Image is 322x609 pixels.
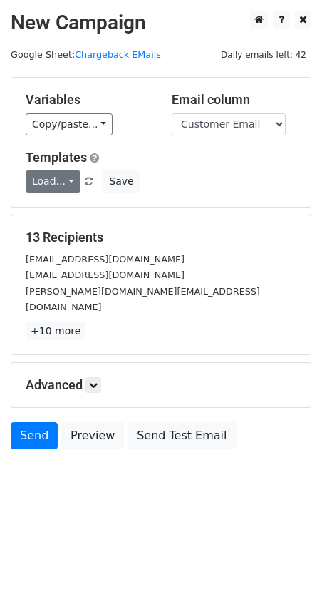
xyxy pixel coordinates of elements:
h5: Variables [26,92,150,108]
a: Templates [26,150,87,165]
a: Copy/paste... [26,113,113,135]
small: [EMAIL_ADDRESS][DOMAIN_NAME] [26,270,185,280]
a: Chargeback EMails [75,49,161,60]
a: +10 more [26,322,85,340]
small: [PERSON_NAME][DOMAIN_NAME][EMAIL_ADDRESS][DOMAIN_NAME] [26,286,260,313]
small: Google Sheet: [11,49,161,60]
iframe: Chat Widget [251,541,322,609]
a: Load... [26,170,80,193]
button: Save [103,170,140,193]
h5: 13 Recipients [26,230,296,245]
a: Daily emails left: 42 [216,49,311,60]
h5: Advanced [26,377,296,393]
a: Send Test Email [128,422,236,449]
span: Daily emails left: 42 [216,47,311,63]
a: Send [11,422,58,449]
a: Preview [61,422,124,449]
h5: Email column [172,92,296,108]
small: [EMAIL_ADDRESS][DOMAIN_NAME] [26,254,185,265]
h2: New Campaign [11,11,311,35]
